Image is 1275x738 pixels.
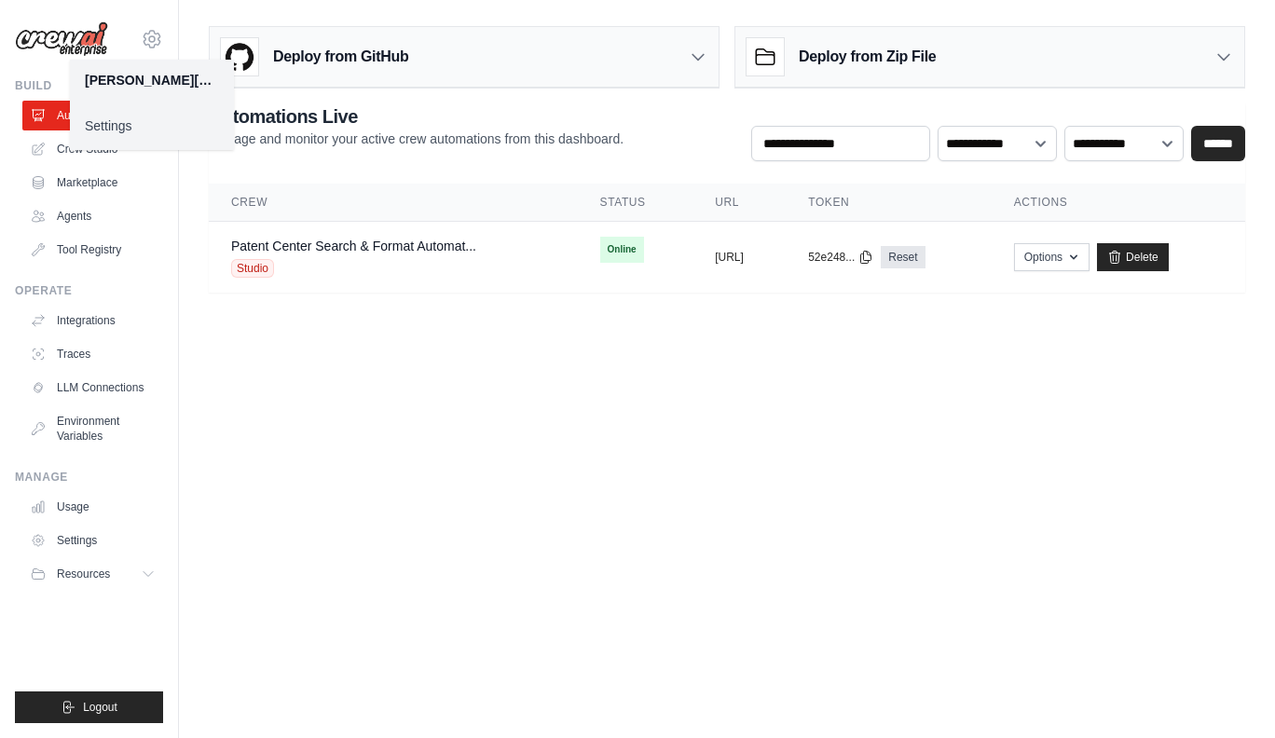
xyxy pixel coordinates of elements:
a: Marketplace [22,168,163,198]
a: Tool Registry [22,235,163,265]
button: Resources [22,559,163,589]
button: Logout [15,691,163,723]
th: Status [578,184,693,222]
th: URL [692,184,786,222]
a: Usage [22,492,163,522]
button: Options [1014,243,1090,271]
div: Operate [15,283,163,298]
a: Delete [1097,243,1169,271]
span: Resources [57,567,110,581]
a: Automations [22,101,163,130]
span: Studio [231,259,274,278]
a: Settings [22,526,163,555]
a: Crew Studio [22,134,163,164]
h3: Deploy from Zip File [799,46,936,68]
img: Logo [15,21,108,57]
a: Patent Center Search & Format Automat... [231,239,476,253]
th: Token [786,184,992,222]
div: Manage [15,470,163,485]
a: Traces [22,339,163,369]
a: Integrations [22,306,163,335]
iframe: Chat Widget [1182,649,1275,738]
span: Logout [83,700,117,715]
div: Build [15,78,163,93]
a: Settings [70,109,234,143]
th: Crew [209,184,578,222]
button: 52e248... [808,250,873,265]
h3: Deploy from GitHub [273,46,408,68]
a: Reset [881,246,925,268]
p: Manage and monitor your active crew automations from this dashboard. [209,130,624,148]
a: LLM Connections [22,373,163,403]
img: GitHub Logo [221,38,258,75]
a: Environment Variables [22,406,163,451]
span: Online [600,237,644,263]
a: Agents [22,201,163,231]
h2: Automations Live [209,103,624,130]
div: [PERSON_NAME][DOMAIN_NAME][EMAIL_ADDRESS][DOMAIN_NAME] [85,71,219,89]
th: Actions [992,184,1245,222]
